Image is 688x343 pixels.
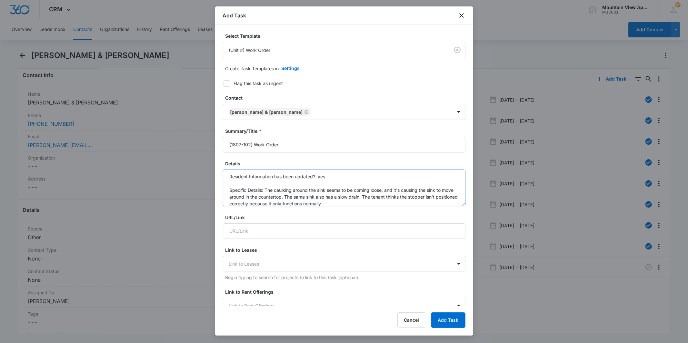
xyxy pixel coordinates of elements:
button: Cancel [397,312,426,328]
h1: Add Task [223,12,246,19]
button: Add Task [431,312,465,328]
button: Settings [275,61,306,76]
label: URL/Link [225,214,468,221]
label: Link to Leases [225,247,468,253]
input: Summary/Title [223,137,465,152]
label: Select Template [225,33,468,39]
label: Link to Rent Offerings [225,289,468,295]
div: [PERSON_NAME] & [PERSON_NAME] [230,109,303,115]
div: Flag this task as urgent [234,80,283,87]
div: Remove James Lathrop & Laura Lathrop [303,110,309,114]
p: Create Task Templates in [225,65,279,72]
button: Clear [452,45,463,55]
label: Details [225,160,468,167]
input: URL/Link [223,223,465,239]
button: close [458,12,465,19]
textarea: Location of Work to be Completed: Primary Bathroom Resident Information has been updated?: yes Sp... [223,170,465,206]
label: Contact [225,94,468,101]
label: Summary/Title [225,128,468,134]
p: Begin typing to search for projects to link to this task (optional). [225,274,465,281]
